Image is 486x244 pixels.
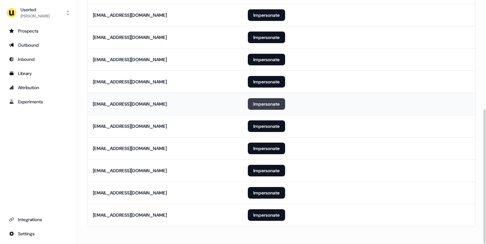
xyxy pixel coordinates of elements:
[248,98,285,110] button: Impersonate
[248,143,285,154] button: Impersonate
[248,165,285,176] button: Impersonate
[9,84,68,91] div: Attribution
[248,9,285,21] button: Impersonate
[9,56,68,62] div: Inbound
[93,56,167,63] div: [EMAIL_ADDRESS][DOMAIN_NAME]
[93,101,167,107] div: [EMAIL_ADDRESS][DOMAIN_NAME]
[9,216,68,223] div: Integrations
[248,76,285,88] button: Impersonate
[93,167,167,174] div: [EMAIL_ADDRESS][DOMAIN_NAME]
[93,123,167,129] div: [EMAIL_ADDRESS][DOMAIN_NAME]
[93,145,167,152] div: [EMAIL_ADDRESS][DOMAIN_NAME]
[9,28,68,34] div: Prospects
[93,34,167,41] div: [EMAIL_ADDRESS][DOMAIN_NAME]
[5,5,72,21] button: Userled[PERSON_NAME]
[5,68,72,79] a: Go to templates
[93,212,167,218] div: [EMAIL_ADDRESS][DOMAIN_NAME]
[5,26,72,36] a: Go to prospects
[9,230,68,237] div: Settings
[93,12,167,18] div: [EMAIL_ADDRESS][DOMAIN_NAME]
[93,79,167,85] div: [EMAIL_ADDRESS][DOMAIN_NAME]
[5,54,72,64] a: Go to Inbound
[5,97,72,107] a: Go to experiments
[248,32,285,43] button: Impersonate
[248,54,285,65] button: Impersonate
[21,13,50,19] div: [PERSON_NAME]
[248,209,285,221] button: Impersonate
[9,42,68,48] div: Outbound
[93,190,167,196] div: [EMAIL_ADDRESS][DOMAIN_NAME]
[9,70,68,77] div: Library
[21,6,50,13] div: Userled
[5,229,72,239] a: Go to integrations
[5,214,72,225] a: Go to integrations
[5,82,72,93] a: Go to attribution
[9,99,68,105] div: Experiments
[248,187,285,199] button: Impersonate
[248,120,285,132] button: Impersonate
[5,40,72,50] a: Go to outbound experience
